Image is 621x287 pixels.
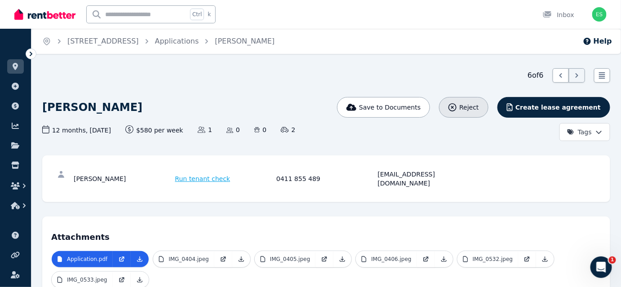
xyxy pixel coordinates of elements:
[113,251,131,267] a: Open in new Tab
[254,125,266,134] span: 0
[31,29,285,54] nav: Breadcrumb
[439,97,488,118] button: Reject
[459,103,479,112] span: Reject
[215,37,275,45] a: [PERSON_NAME]
[190,9,204,20] span: Ctrl
[590,256,612,278] iframe: Intercom live chat
[67,276,107,283] p: IMG_0533.jpeg
[315,251,333,267] a: Open in new Tab
[270,256,310,263] p: IMG_0405.jpeg
[473,256,513,263] p: IMG_0532.jpeg
[567,128,592,137] span: Tags
[543,10,574,19] div: Inbox
[536,251,554,267] a: Download Attachment
[337,97,430,118] button: Save to Documents
[359,103,421,112] span: Save to Documents
[226,125,240,134] span: 0
[14,8,75,21] img: RentBetter
[457,251,519,267] a: IMG_0532.jpeg
[528,70,544,81] span: 6 of 6
[356,251,417,267] a: IMG_0406.jpeg
[417,251,435,267] a: Open in new Tab
[518,251,536,267] a: Open in new Tab
[592,7,607,22] img: Elaine Sheeley
[609,256,616,264] span: 1
[208,11,211,18] span: k
[42,100,142,115] h1: [PERSON_NAME]
[169,256,209,263] p: IMG_0404.jpeg
[42,125,111,135] span: 12 months , [DATE]
[67,37,139,45] a: [STREET_ADDRESS]
[125,125,183,135] span: $580 per week
[435,251,453,267] a: Download Attachment
[333,251,351,267] a: Download Attachment
[175,174,231,183] span: Run tenant check
[497,97,610,118] button: Create lease agreement
[378,170,477,188] div: [EMAIL_ADDRESS][DOMAIN_NAME]
[51,225,601,243] h4: Attachments
[255,251,316,267] a: IMG_0405.jpeg
[371,256,412,263] p: IMG_0406.jpeg
[214,251,232,267] a: Open in new Tab
[281,125,295,134] span: 2
[67,256,107,263] p: Application.pdf
[52,251,113,267] a: Application.pdf
[198,125,212,134] span: 1
[153,251,214,267] a: IMG_0404.jpeg
[155,37,199,45] a: Applications
[74,170,173,188] div: [PERSON_NAME]
[515,103,601,112] span: Create lease agreement
[583,36,612,47] button: Help
[232,251,250,267] a: Download Attachment
[559,123,610,141] button: Tags
[276,170,375,188] div: 0411 855 489
[131,251,149,267] a: Download Attachment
